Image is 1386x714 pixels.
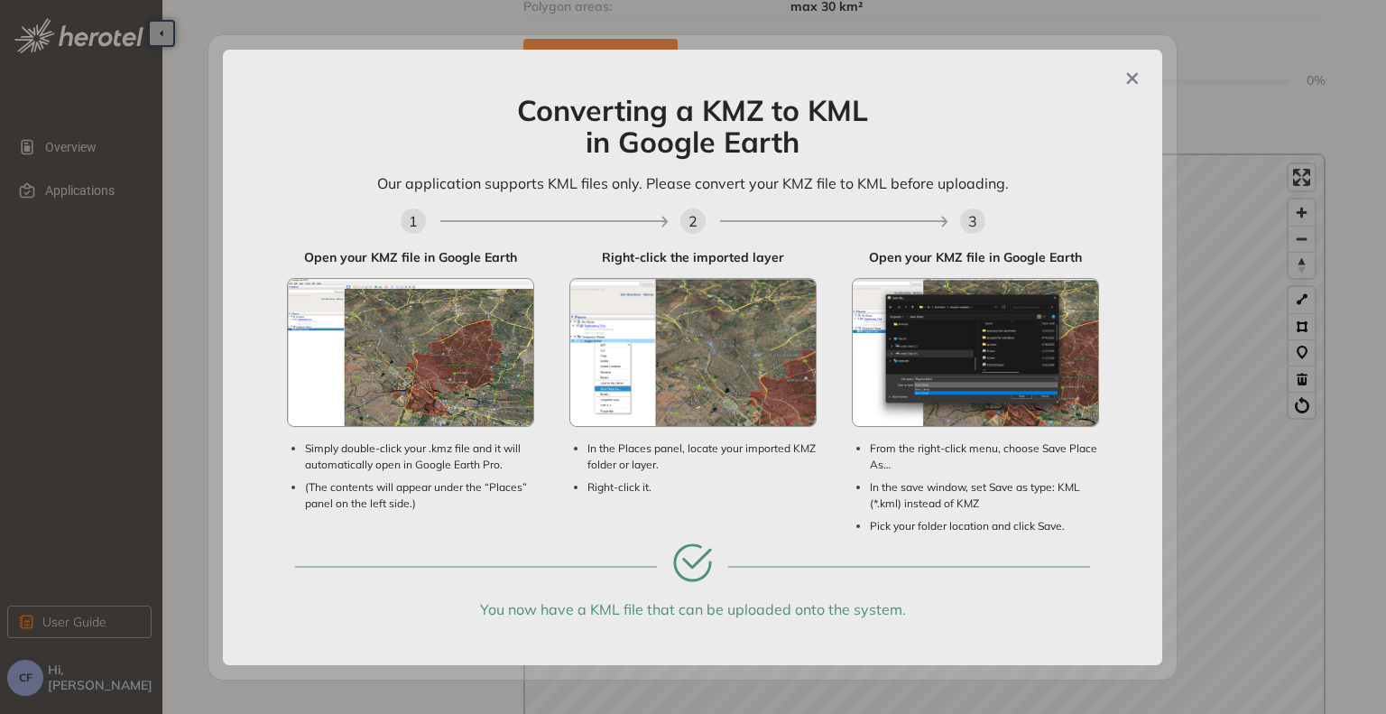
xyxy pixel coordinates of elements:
div: In the Places panel, locate your imported KMZ folder or layer. [587,440,817,473]
div: Pick your folder location and click Save. [870,518,1099,534]
div: 1 [409,210,418,232]
div: Open your KMZ file in Google Earth [852,248,1099,267]
div: 2 [688,210,698,232]
div: Open your KMZ file in Google Earth [287,248,534,267]
h4: Converting a KMZ to KML in Google Earth [332,95,1055,172]
div: From the right-click menu, choose Save Place As… [870,440,1099,473]
div: Right-click it. [587,479,817,496]
div: Our application supports KML files only. Please convert your KMZ file to KML before uploading. [332,172,1055,209]
div: Right-click the imported layer [569,248,817,267]
div: (The contents will appear under the “Places” panel on the left side.) [305,479,534,512]
div: In the save window, set Save as type: KML (*.kml) instead of KMZ [870,479,1099,512]
div: Simply double-click your .kmz file and it will automatically open in Google Earth Pro. [305,440,534,473]
button: Close [1110,59,1159,107]
div: 3 [968,210,977,232]
div: You now have a KML file that can be uploaded onto the system. [480,598,906,619]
